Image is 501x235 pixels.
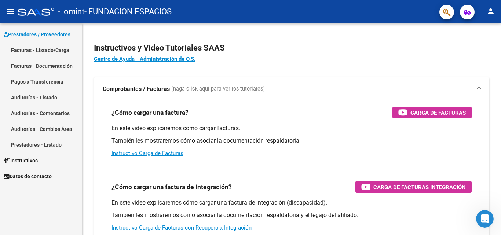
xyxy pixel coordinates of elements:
[373,183,466,192] span: Carga de Facturas Integración
[410,108,466,117] span: Carga de Facturas
[111,182,232,192] h3: ¿Cómo cargar una factura de integración?
[4,172,52,180] span: Datos de contacto
[103,85,170,93] strong: Comprobantes / Facturas
[98,186,122,191] span: Mensajes
[94,56,195,62] a: Centro de Ayuda - Administración de O.S.
[111,211,472,219] p: También les mostraremos cómo asociar la documentación respaldatoria y el legajo del afiliado.
[58,4,84,20] span: - omint
[6,7,15,16] mat-icon: menu
[171,85,265,93] span: (haga click aquí para ver los tutoriales)
[111,199,472,207] p: En este video explicaremos cómo cargar una factura de integración (discapacidad).
[111,224,252,231] a: Instructivo Carga de Facturas con Recupero x Integración
[94,77,489,101] mat-expansion-panel-header: Comprobantes / Facturas (haga click aquí para ver los tutoriales)
[111,137,472,145] p: También les mostraremos cómo asociar la documentación respaldatoria.
[392,107,472,118] button: Carga de Facturas
[15,65,132,77] p: Necesitás ayuda?
[111,107,189,118] h3: ¿Cómo cargar una factura?
[126,12,139,25] div: Cerrar
[355,181,472,193] button: Carga de Facturas Integración
[111,124,472,132] p: En este video explicaremos cómo cargar facturas.
[476,210,494,228] iframe: Intercom live chat
[111,150,183,157] a: Instructivo Carga de Facturas
[73,168,147,197] button: Mensajes
[4,30,70,38] span: Prestadores / Proveedores
[84,4,172,20] span: - FUNDACION ESPACIOS
[486,7,495,16] mat-icon: person
[29,186,45,191] span: Inicio
[15,92,122,100] div: Envíanos un mensaje
[7,86,139,106] div: Envíanos un mensaje
[15,52,132,65] p: Hola! Fundación
[4,157,38,165] span: Instructivos
[94,41,489,55] h2: Instructivos y Video Tutoriales SAAS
